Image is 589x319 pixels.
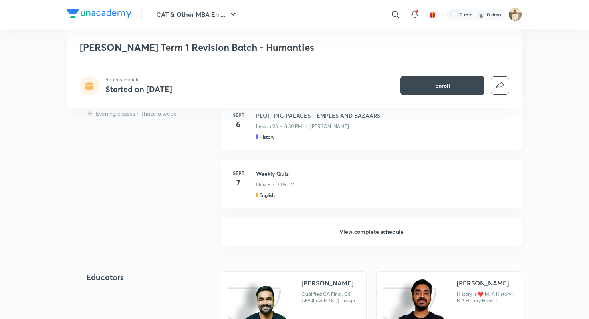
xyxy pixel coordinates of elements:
[86,271,195,283] h4: Educators
[259,133,274,140] h5: History
[435,82,450,90] span: Enroll
[429,11,436,18] img: avatar
[230,177,246,189] h4: 7
[256,181,295,188] p: Quiz 5 • 7:05 PM
[256,111,512,120] h3: PLOTTING PALACES, TEMPLES AND BAZAARS
[230,111,246,118] h6: Sept
[256,169,512,178] h3: Weekly Quiz
[80,42,393,53] h1: [PERSON_NAME] Term 1 Revision Batch - Humanties
[301,291,360,304] div: Qualified CA Final, CS, CFA (Levels 1 & 2). Taught 40,000+ students, producing 100+ AIRs. 8+ year...
[96,109,176,118] p: Evening classes • Thrice a week
[230,118,246,130] h4: 6
[67,9,131,18] img: Company Logo
[259,191,275,199] h5: English
[508,8,522,21] img: Chandrakant Deshmukh
[151,6,243,22] button: CAT & Other MBA En ...
[230,169,246,177] h6: Sept
[221,102,522,160] a: Sept6PLOTTING PALACES, TEMPLES AND BAZAARSLesson 93 • 8:30 PM • [PERSON_NAME]History
[105,84,172,94] h4: Started on [DATE]
[477,10,485,18] img: streak
[426,8,439,21] button: avatar
[105,76,172,83] p: Batch Schedule
[221,160,522,218] a: Sept7Weekly QuizQuiz 5 • 7:05 PMEnglish
[457,291,515,304] div: History is ❤️ M. A History | B.A History Hons. | [GEOGRAPHIC_DATA] | +4 Year Teaching Experience ...
[256,123,349,130] p: Lesson 93 • 8:30 PM • [PERSON_NAME]
[400,76,484,95] button: Enroll
[67,9,131,20] a: Company Logo
[301,278,353,288] div: [PERSON_NAME]
[457,278,509,288] div: [PERSON_NAME]
[221,218,522,246] h6: View complete schedule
